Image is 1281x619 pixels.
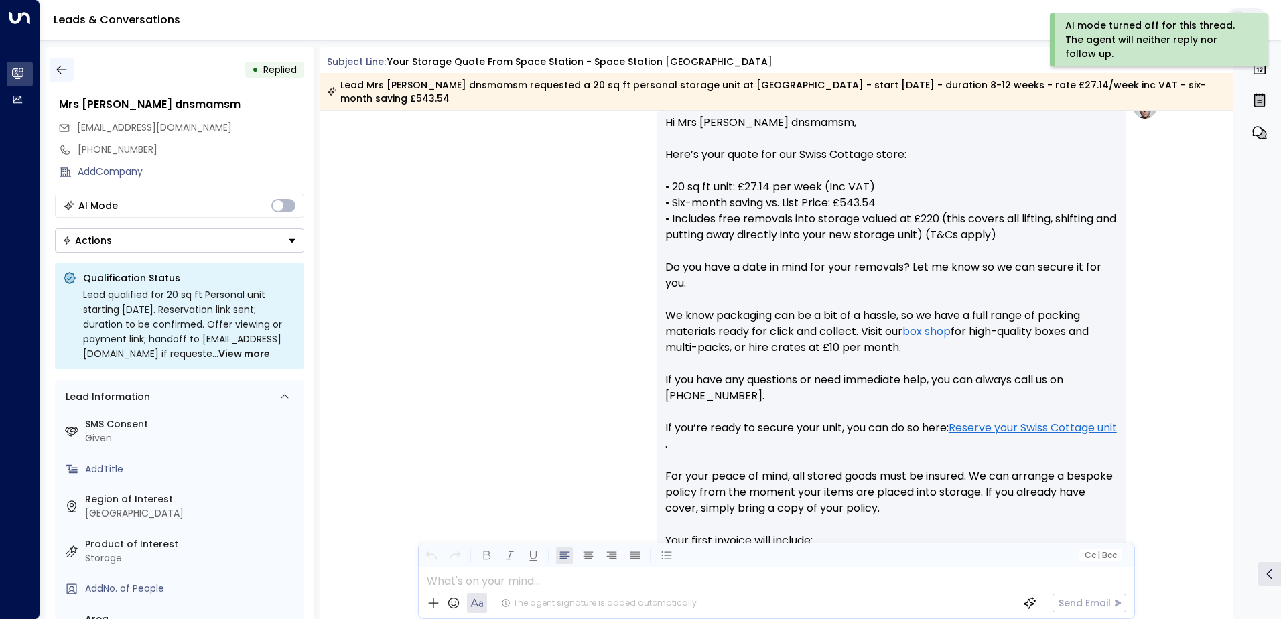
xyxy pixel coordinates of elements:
[1065,19,1250,61] div: AI mode turned off for this thread. The agent will neither reply nor follow up.
[1084,551,1116,560] span: Cc Bcc
[61,390,150,404] div: Lead Information
[85,551,299,565] div: Storage
[423,547,440,564] button: Undo
[501,597,697,609] div: The agent signature is added automatically
[83,287,296,361] div: Lead qualified for 20 sq ft Personal unit starting [DATE]. Reservation link sent; duration to be ...
[85,581,299,596] div: AddNo. of People
[85,506,299,521] div: [GEOGRAPHIC_DATA]
[62,234,112,247] div: Actions
[78,199,118,212] div: AI Mode
[85,492,299,506] label: Region of Interest
[85,417,299,431] label: SMS Consent
[77,121,232,134] span: [EMAIL_ADDRESS][DOMAIN_NAME]
[949,420,1117,436] a: Reserve your Swiss Cottage unit
[1079,549,1122,562] button: Cc|Bcc
[78,165,304,179] div: AddCompany
[85,462,299,476] div: AddTitle
[54,12,180,27] a: Leads & Conversations
[252,58,259,82] div: •
[85,537,299,551] label: Product of Interest
[218,346,270,361] span: View more
[85,431,299,445] div: Given
[83,271,296,285] p: Qualification Status
[387,55,772,69] div: Your storage quote from Space Station - Space Station [GEOGRAPHIC_DATA]
[1097,551,1100,560] span: |
[902,324,951,340] a: box shop
[77,121,232,135] span: fnsksks@gmail.com
[55,228,304,253] button: Actions
[55,228,304,253] div: Button group with a nested menu
[263,63,297,76] span: Replied
[327,55,386,68] span: Subject Line:
[78,143,304,157] div: [PHONE_NUMBER]
[446,547,463,564] button: Redo
[59,96,304,113] div: Mrs [PERSON_NAME] dnsmamsm
[327,78,1225,105] div: Lead Mrs [PERSON_NAME] dnsmamsm requested a 20 sq ft personal storage unit at [GEOGRAPHIC_DATA] -...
